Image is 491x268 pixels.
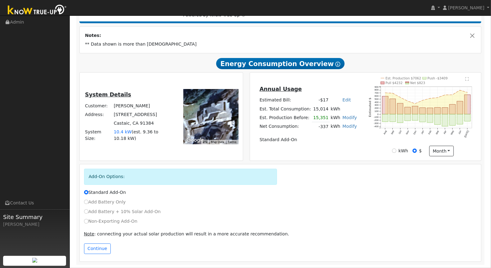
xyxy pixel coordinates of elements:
td: Address: [84,110,113,119]
text: Dec [413,130,417,135]
span: est. 9.36 to 10.18 kW [114,129,158,141]
button: Keyboard shortcuts [203,140,207,144]
rect: onclick="" [435,114,440,125]
span: Site Summary [3,213,66,221]
td: Customer: [84,101,113,110]
text: Feb [428,130,432,135]
circle: onclick="" [430,98,431,99]
text: -300 [374,122,378,125]
rect: onclick="" [457,101,463,114]
td: Estimated Bill: [258,96,312,105]
i: Show Help [335,62,340,67]
rect: onclick="" [397,104,403,114]
img: Know True-Up [5,3,70,17]
td: Est. Total Consumption: [258,105,312,113]
text: 400 [375,101,379,104]
text: Jan [421,130,425,135]
a: Terms (opens in new tab) [228,140,237,144]
span: ) [135,136,136,141]
img: retrieve [32,258,37,263]
text: 500 [375,98,379,100]
td: Standard Add-On [258,136,358,144]
td: System Size [113,127,171,143]
rect: onclick="" [465,114,471,122]
rect: onclick="" [390,99,396,114]
rect: onclick="" [435,108,440,114]
span: 10.4 kW [114,129,132,134]
text: 200 [375,107,379,110]
button: month [429,146,454,156]
td: -$17 [312,96,329,105]
u: System Details [85,92,131,98]
rect: onclick="" [442,114,448,127]
rect: onclick="" [397,114,403,123]
rect: onclick="" [390,114,396,122]
rect: onclick="" [405,107,411,114]
rect: onclick="" [420,108,426,114]
label: Non-Exporting Add-On [84,218,137,225]
span: : connecting your actual solar production will result in a more accurate recommendation. [84,231,289,236]
text: 800 [375,89,379,92]
rect: onclick="" [465,95,471,114]
circle: onclick="" [407,101,408,102]
input: Add Battery Only [84,200,88,204]
div: Add-On Options: [84,169,277,185]
div: [PERSON_NAME] [3,221,66,228]
rect: onclick="" [450,114,456,126]
input: Non-Exporting Add-On [84,219,88,223]
a: Edit [342,97,351,102]
button: Close [469,32,476,39]
text: Sep [391,130,395,135]
text: Net $823 [410,81,425,85]
circle: onclick="" [445,95,446,96]
rect: onclick="" [450,105,456,114]
text: Apr [443,130,447,135]
text: 100 [375,110,379,113]
text:  [466,77,469,81]
td: [STREET_ADDRESS] [113,110,171,119]
circle: onclick="" [392,93,393,94]
span: Energy Consumption Overview [216,58,345,69]
span: ( [132,129,134,134]
text: Mar [435,130,440,135]
input: Standard Add-On [84,190,88,194]
rect: onclick="" [457,114,463,124]
text: 0 [377,113,379,116]
label: $ [419,148,422,154]
td: kWh [330,113,341,122]
text: Push -$3409 [428,76,448,80]
rect: onclick="" [412,114,418,121]
input: Add Battery + 10% Solar Add-On [84,209,88,214]
rect: onclick="" [382,96,388,114]
td: System Size: [84,127,113,143]
img: Google [185,136,205,144]
td: 15,351 [312,113,329,122]
circle: onclick="" [400,97,401,98]
input: $ [413,149,417,153]
text: 600 [375,95,379,98]
text: -200 [374,119,378,122]
u: Annual Usage [260,86,302,92]
rect: onclick="" [420,114,426,122]
circle: onclick="" [460,90,461,91]
u: Note [84,231,94,236]
text: Estimated $ [368,98,372,117]
span: [PERSON_NAME] [448,5,484,10]
text: 900 [375,86,379,88]
button: Continue [84,243,111,254]
label: Add Battery Only [84,199,126,205]
button: Map Data [211,140,224,144]
text: [DATE] [464,130,470,138]
text: Oct [398,130,403,135]
text: 300 [375,104,379,107]
td: kWh [330,105,358,113]
rect: onclick="" [412,106,418,114]
a: Modify [342,115,357,120]
td: Est. Production Before: [258,113,312,122]
text: 700 [375,92,379,95]
rect: onclick="" [382,114,388,122]
td: Net Consumption: [258,122,312,131]
text: Pull $4232 [386,81,403,85]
